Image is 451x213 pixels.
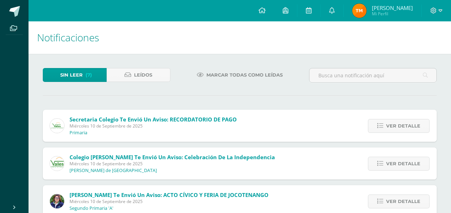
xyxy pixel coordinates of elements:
[386,119,420,133] span: Ver detalle
[43,68,107,82] a: Sin leer(7)
[352,4,367,18] img: a623f9d2267ae7980fda46d00c4b7ace.png
[70,116,237,123] span: Secretaria Colegio te envió un aviso: RECORDATORIO DE PAGO
[60,68,83,82] span: Sin leer
[50,194,64,208] img: 26b8831a7132559c00dc2767354cd618.png
[372,11,413,17] span: Mi Perfil
[86,68,92,82] span: (7)
[70,123,237,129] span: Miércoles 10 de Septiembre de 2025
[50,156,64,171] img: 94564fe4cf850d796e68e37240ca284b.png
[70,198,268,204] span: Miércoles 10 de Septiembre de 2025
[206,68,283,82] span: Marcar todas como leídas
[134,68,152,82] span: Leídos
[188,68,292,82] a: Marcar todas como leídas
[107,68,170,82] a: Leídos
[70,130,87,136] p: Primaria
[37,31,99,44] span: Notificaciones
[50,119,64,133] img: 10471928515e01917a18094c67c348c2.png
[70,161,275,167] span: Miércoles 10 de Septiembre de 2025
[70,168,157,173] p: [PERSON_NAME] de [GEOGRAPHIC_DATA]
[70,206,113,211] p: Segundo Primaria 'A'
[386,195,420,208] span: Ver detalle
[386,157,420,170] span: Ver detalle
[70,191,268,198] span: [PERSON_NAME] te envió un aviso: ACTO CÍVICO Y FERIA DE JOCOTENANGO
[70,154,275,161] span: Colegio [PERSON_NAME] te envió un aviso: Celebración de la Independencia
[372,4,413,11] span: [PERSON_NAME]
[309,68,436,82] input: Busca una notificación aquí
